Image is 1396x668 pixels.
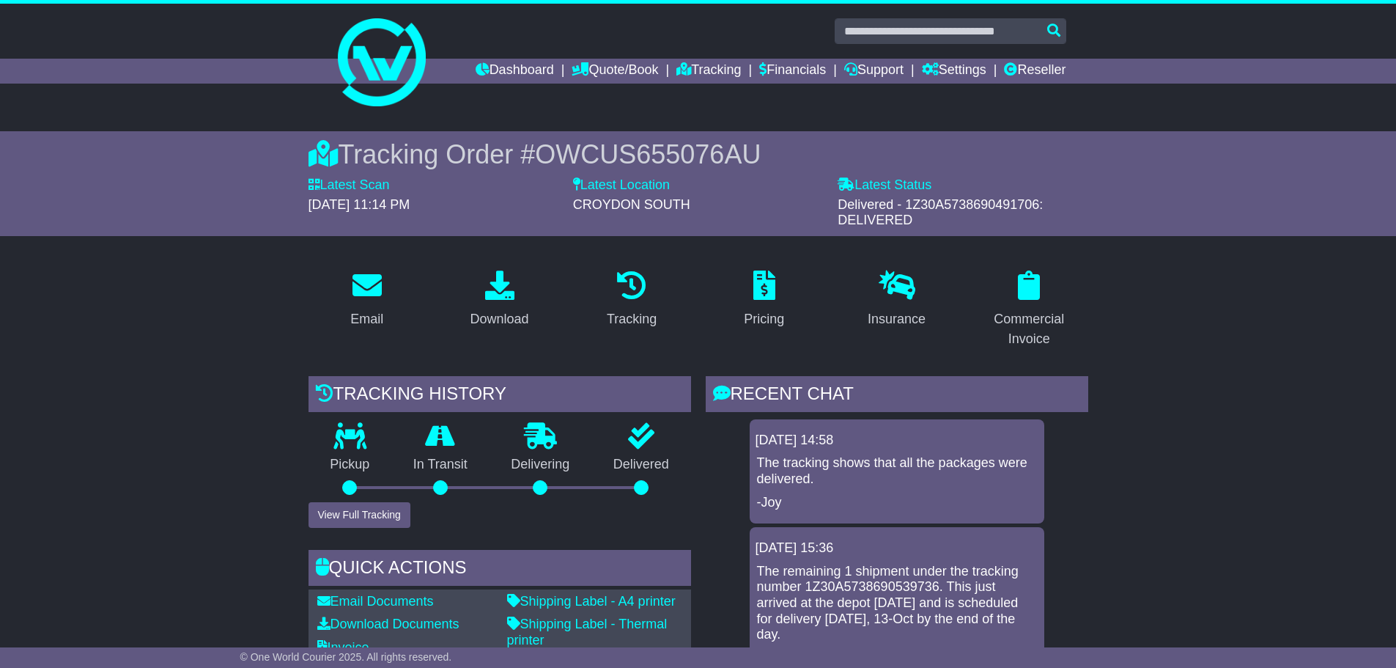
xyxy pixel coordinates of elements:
a: Commercial Invoice [970,265,1088,354]
label: Latest Scan [309,177,390,194]
div: Tracking history [309,376,691,416]
div: Download [470,309,528,329]
div: Tracking [607,309,657,329]
span: OWCUS655076AU [535,139,761,169]
a: Shipping Label - Thermal printer [507,617,668,647]
p: Delivering [490,457,592,473]
span: Delivered - 1Z30A5738690491706: DELIVERED [838,197,1043,228]
a: Pricing [734,265,794,334]
div: [DATE] 15:36 [756,540,1038,557]
div: Insurance [868,309,926,329]
p: -Joy [757,495,1037,511]
a: Download [460,265,538,334]
a: Shipping Label - A4 printer [507,594,676,609]
a: Insurance [858,265,935,334]
div: Quick Actions [309,550,691,590]
a: Financials [759,59,826,84]
label: Latest Status [838,177,931,194]
label: Latest Location [573,177,670,194]
div: Pricing [744,309,784,329]
p: Pickup [309,457,392,473]
div: Commercial Invoice [980,309,1079,349]
span: [DATE] 11:14 PM [309,197,410,212]
a: Email Documents [317,594,434,609]
p: The remaining 1 shipment under the tracking number 1Z30A5738690539736. This just arrived at the d... [757,564,1037,643]
p: The tracking shows that all the packages were delivered. [757,455,1037,487]
div: Email [350,309,383,329]
a: Invoice [317,640,369,655]
button: View Full Tracking [309,502,410,528]
div: RECENT CHAT [706,376,1088,416]
a: Support [844,59,904,84]
a: Email [341,265,393,334]
p: Delivered [591,457,691,473]
a: Download Documents [317,617,459,631]
div: [DATE] 14:58 [756,433,1038,449]
span: CROYDON SOUTH [573,197,690,212]
a: Settings [922,59,986,84]
a: Tracking [597,265,666,334]
div: Tracking Order # [309,139,1088,170]
span: © One World Courier 2025. All rights reserved. [240,651,452,663]
a: Dashboard [476,59,554,84]
a: Quote/Book [572,59,658,84]
a: Reseller [1004,59,1066,84]
a: Tracking [676,59,741,84]
p: In Transit [391,457,490,473]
